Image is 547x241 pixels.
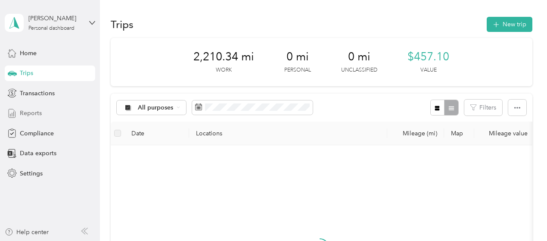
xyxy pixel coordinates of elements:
span: Trips [20,69,33,78]
span: $457.10 [407,50,449,64]
th: Mileage value [474,122,535,145]
span: All purposes [138,105,174,111]
span: 0 mi [286,50,309,64]
th: Date [124,122,189,145]
span: Data exports [20,149,56,158]
th: Locations [189,122,387,145]
p: Personal [284,66,311,74]
p: Value [420,66,437,74]
div: [PERSON_NAME] [28,14,82,23]
p: Work [216,66,232,74]
span: 2,210.34 mi [193,50,254,64]
span: Transactions [20,89,55,98]
span: Reports [20,109,42,118]
span: Compliance [20,129,54,138]
span: Settings [20,169,43,178]
span: 0 mi [348,50,370,64]
th: Mileage (mi) [387,122,444,145]
iframe: Everlance-gr Chat Button Frame [499,193,547,241]
button: New trip [487,17,532,32]
span: Home [20,49,37,58]
p: Unclassified [341,66,377,74]
th: Map [444,122,474,145]
div: Personal dashboard [28,26,75,31]
h1: Trips [111,20,134,29]
button: Filters [464,100,502,116]
button: Help center [5,228,49,237]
